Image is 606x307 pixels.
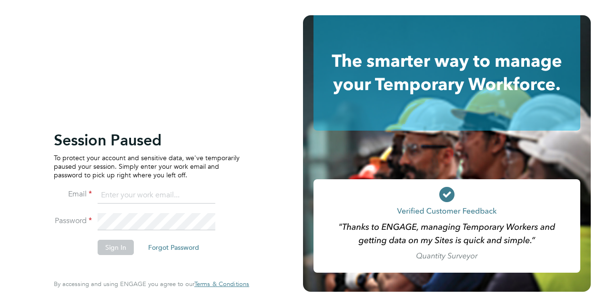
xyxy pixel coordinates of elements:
[98,240,134,255] button: Sign In
[141,240,207,255] button: Forgot Password
[54,153,240,180] p: To protect your account and sensitive data, we've temporarily paused your session. Simply enter y...
[98,187,215,204] input: Enter your work email...
[54,280,249,288] span: By accessing and using ENGAGE you agree to our
[54,189,92,199] label: Email
[54,131,240,150] h2: Session Paused
[194,280,249,288] a: Terms & Conditions
[54,216,92,226] label: Password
